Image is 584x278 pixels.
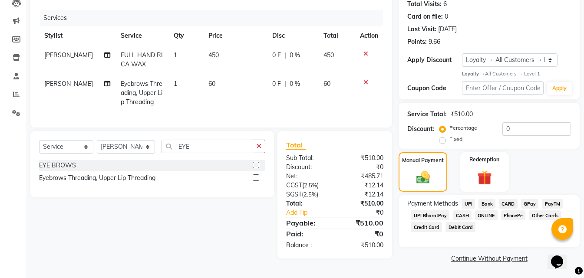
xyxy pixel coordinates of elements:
div: 0 [445,12,448,21]
span: FULL HAND RICA WAX [121,51,163,68]
div: Discount: [407,124,434,134]
span: 450 [208,51,219,59]
span: Other Cards [529,210,561,220]
div: Balance : [280,241,335,250]
span: Eyebrows Threading, Upper Lip Threading [121,80,162,106]
span: | [284,51,286,60]
th: Total [318,26,355,46]
span: 1 [174,80,177,88]
span: UPI [462,199,475,209]
span: Debit Card [445,222,475,232]
div: Total: [280,199,335,208]
span: UPI BharatPay [411,210,449,220]
span: CGST [286,181,302,189]
div: 9.66 [429,37,440,46]
img: _cash.svg [412,170,434,185]
div: ₹510.00 [335,199,390,208]
div: Services [40,10,390,26]
span: [PERSON_NAME] [44,80,93,88]
span: 60 [208,80,215,88]
strong: Loyalty → [462,71,485,77]
a: Add Tip [280,208,344,217]
label: Redemption [469,156,499,164]
div: ₹510.00 [335,154,390,163]
div: Payable: [280,218,335,228]
label: Manual Payment [402,157,444,164]
div: Service Total: [407,110,447,119]
div: Eyebrows Threading, Upper Lip Threading [39,173,155,183]
div: Discount: [280,163,335,172]
label: Percentage [449,124,477,132]
div: Paid: [280,229,335,239]
div: Apply Discount [407,56,462,65]
div: ₹510.00 [335,241,390,250]
th: Disc [267,26,318,46]
div: Points: [407,37,427,46]
th: Qty [168,26,204,46]
span: PayTM [542,199,563,209]
div: Coupon Code [407,84,462,93]
div: ₹12.14 [335,190,390,199]
span: CASH [453,210,472,220]
span: CARD [499,199,518,209]
input: Enter Offer / Coupon Code [462,81,544,95]
div: ₹12.14 [335,181,390,190]
a: Continue Without Payment [400,254,578,263]
span: 2.5% [304,182,317,189]
input: Search or Scan [162,140,253,153]
div: ₹510.00 [450,110,473,119]
img: _gift.svg [473,169,496,186]
span: 0 % [290,79,300,88]
div: EYE BROWS [39,161,76,170]
div: ( ) [280,190,335,199]
div: Sub Total: [280,154,335,163]
div: Card on file: [407,12,443,21]
div: ₹0 [335,163,390,172]
div: Last Visit: [407,25,436,34]
div: ₹0 [335,229,390,239]
span: | [284,79,286,88]
span: GPay [521,199,539,209]
th: Service [115,26,168,46]
span: 1 [174,51,177,59]
span: Total [286,141,306,150]
span: 450 [323,51,334,59]
div: ₹510.00 [335,218,390,228]
span: PhonePe [501,210,526,220]
span: 2.5% [304,191,317,198]
span: ONLINE [475,210,498,220]
span: 0 F [272,79,281,88]
div: ₹0 [344,208,390,217]
span: 0 % [290,51,300,60]
div: [DATE] [438,25,457,34]
span: SGST [286,190,302,198]
div: ₹485.71 [335,172,390,181]
span: Credit Card [411,222,442,232]
iframe: chat widget [548,243,575,269]
div: Net: [280,172,335,181]
th: Action [355,26,383,46]
span: 60 [323,80,330,88]
span: Payment Methods [407,199,458,208]
th: Price [203,26,267,46]
label: Fixed [449,135,462,143]
span: [PERSON_NAME] [44,51,93,59]
button: Apply [547,82,572,95]
span: Bank [478,199,495,209]
th: Stylist [39,26,115,46]
div: All Customers → Level 1 [462,70,571,78]
div: ( ) [280,181,335,190]
span: 0 F [272,51,281,60]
